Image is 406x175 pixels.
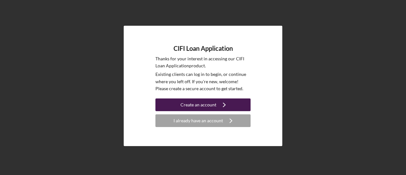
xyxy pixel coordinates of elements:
div: I already have an account [174,114,223,127]
button: Create an account [155,98,251,111]
a: Create an account [155,98,251,113]
div: Create an account [180,98,216,111]
button: I already have an account [155,114,251,127]
p: Thanks for your interest in accessing our CIFI Loan Application product. [155,55,251,70]
h4: CIFI Loan Application [174,45,233,52]
p: Existing clients can log in to begin, or continue where you left off. If you're new, welcome! Ple... [155,71,251,92]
